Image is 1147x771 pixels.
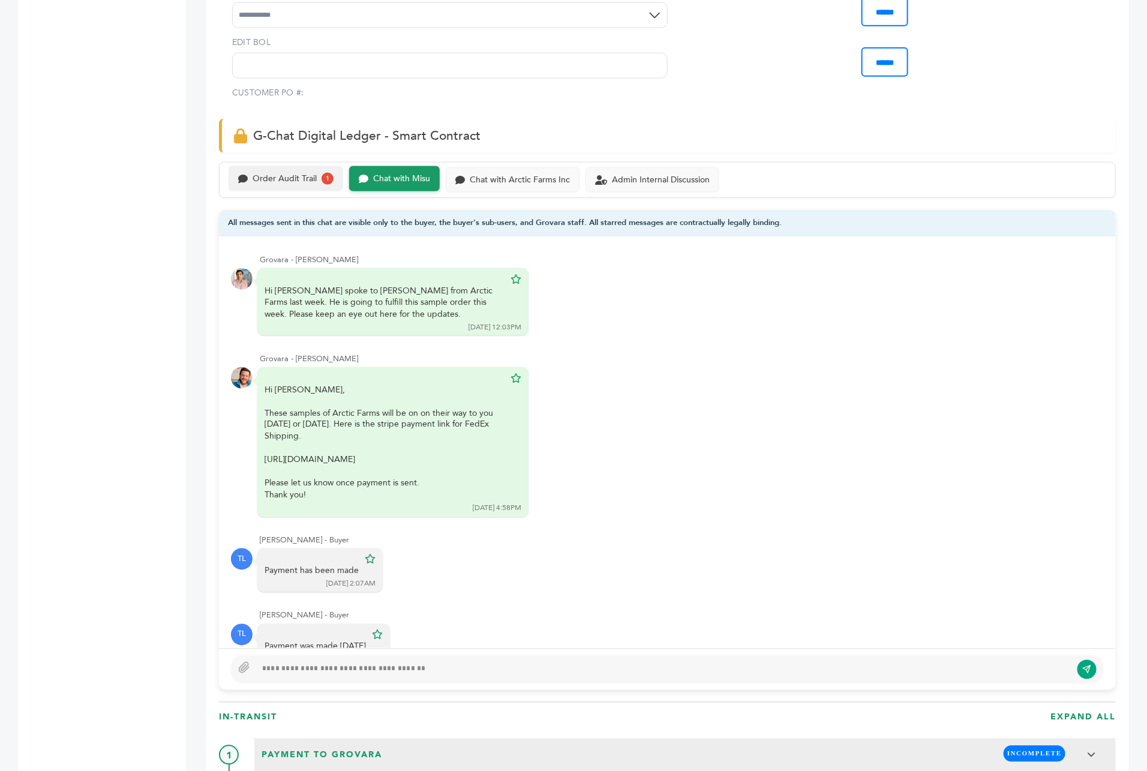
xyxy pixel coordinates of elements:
div: Payment has been made [265,565,359,577]
div: [PERSON_NAME] - Buyer [260,610,1104,621]
div: Thank you! [265,490,505,502]
div: Hi [PERSON_NAME] spoke to [PERSON_NAME] from Arctic Farms last week. He is going to fulfill this ... [265,285,505,320]
div: Grovara - [PERSON_NAME] [260,353,1104,364]
div: These samples of Arctic Farms will be on on their way to you [DATE] or [DATE]. Here is the stripe... [265,407,505,443]
div: Please let us know once payment is sent. [265,478,505,490]
div: [URL][DOMAIN_NAME] [265,454,505,466]
div: TL [231,548,253,570]
div: Grovara - [PERSON_NAME] [260,254,1104,265]
span: G-Chat Digital Ledger - Smart Contract [253,127,481,145]
span: Payment to Grovara [258,746,386,765]
div: Admin Internal Discussion [612,175,710,185]
div: TL [231,624,253,646]
div: [DATE] 2:07AM [326,579,376,589]
div: [DATE] 12:03PM [469,322,521,332]
span: INCOMPLETE [1004,746,1065,762]
label: CUSTOMER PO #: [232,87,304,99]
div: [DATE] 4:58PM [473,503,521,514]
label: EDIT BOL [232,37,668,49]
div: Hi [PERSON_NAME], [265,384,505,502]
div: Order Audit Trail [253,174,317,184]
div: Chat with Arctic Farms Inc [470,175,570,185]
h3: In-Transit [219,712,277,724]
div: 1 [322,173,334,185]
div: All messages sent in this chat are visible only to the buyer, the buyer's sub-users, and Grovara ... [219,210,1116,237]
div: Payment was made [DATE] [265,641,366,653]
div: [PERSON_NAME] - Buyer [260,535,1104,546]
div: Chat with Misu [373,174,430,184]
h3: EXPAND ALL [1050,712,1116,724]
